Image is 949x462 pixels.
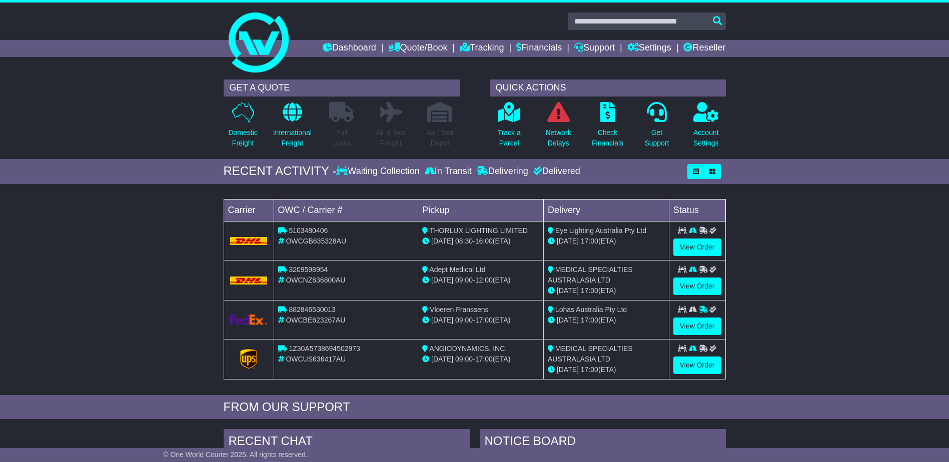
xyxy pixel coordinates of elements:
span: 08:30 [455,237,473,245]
div: QUICK ACTIONS [490,79,726,96]
div: GET A QUOTE [224,79,460,96]
div: - (ETA) [422,354,539,364]
span: 1Z30A5738694502973 [289,344,360,352]
td: OWC / Carrier # [274,199,418,221]
span: 3209598954 [289,265,328,273]
span: [DATE] [431,316,453,324]
div: - (ETA) [422,315,539,325]
a: View Order [673,317,721,335]
p: Domestic Freight [228,127,257,148]
a: Support [574,40,615,57]
div: - (ETA) [422,236,539,246]
p: Air & Sea Freight [376,127,406,148]
a: GetSupport [644,101,669,154]
span: [DATE] [557,286,579,294]
p: Air / Sea Depot [427,127,454,148]
img: DHL.png [230,276,268,284]
div: Delivering [474,166,531,177]
span: OWCGB635328AU [286,237,346,245]
td: Status [669,199,725,221]
div: (ETA) [548,315,665,325]
span: [DATE] [431,355,453,363]
span: 17:00 [581,316,598,324]
span: 17:00 [581,237,598,245]
a: Track aParcel [497,101,521,154]
span: [DATE] [431,237,453,245]
a: Settings [627,40,671,57]
a: AccountSettings [693,101,719,154]
span: [DATE] [557,316,579,324]
span: [DATE] [557,365,579,373]
span: 5103480406 [289,226,328,234]
span: 09:00 [455,276,473,284]
a: DomesticFreight [228,101,258,154]
p: Network Delays [545,127,571,148]
span: OWCUS636417AU [286,355,346,363]
p: Full Loads [329,127,354,148]
p: Account Settings [693,127,719,148]
div: In Transit [422,166,474,177]
a: Quote/Book [388,40,447,57]
span: 17:00 [581,286,598,294]
a: Tracking [460,40,504,57]
a: Dashboard [323,40,376,57]
div: RECENT ACTIVITY - [224,164,337,178]
p: Track a Parcel [498,127,521,148]
span: OWCNZ636800AU [286,276,345,284]
div: (ETA) [548,364,665,375]
div: - (ETA) [422,275,539,285]
span: [DATE] [431,276,453,284]
td: Delivery [543,199,669,221]
p: International Freight [273,127,312,148]
span: © One World Courier 2025. All rights reserved. [163,450,308,458]
a: CheckFinancials [591,101,624,154]
div: FROM OUR SUPPORT [224,400,726,414]
span: 17:00 [581,365,598,373]
span: 17:00 [475,316,493,324]
td: Carrier [224,199,274,221]
a: View Order [673,277,721,295]
span: 09:00 [455,316,473,324]
a: NetworkDelays [545,101,571,154]
span: OWCBE623267AU [286,316,345,324]
span: Eye Lighting Australia Pty Ltd [555,226,646,234]
span: 16:00 [475,237,493,245]
span: 09:00 [455,355,473,363]
div: RECENT CHAT [224,429,470,456]
div: Waiting Collection [336,166,422,177]
div: (ETA) [548,236,665,246]
p: Check Financials [592,127,623,148]
a: InternationalFreight [273,101,312,154]
img: GetCarrierServiceLogo [240,349,257,369]
a: Reseller [683,40,725,57]
img: GetCarrierServiceLogo [230,314,268,325]
a: Financials [516,40,562,57]
span: MEDICAL SPECIALTIES AUSTRALASIA LTD [548,344,633,363]
span: ANGIODYNAMICS, INC. [429,344,507,352]
span: Vloeren Franssens [430,305,489,313]
span: 17:00 [475,355,493,363]
span: 882846530013 [289,305,335,313]
span: Lohas Australia Pty Ltd [555,305,627,313]
span: Adept Medical Ltd [429,265,485,273]
span: [DATE] [557,237,579,245]
a: View Order [673,238,721,256]
div: NOTICE BOARD [480,429,726,456]
td: Pickup [418,199,544,221]
p: Get Support [644,127,669,148]
img: DHL.png [230,237,268,245]
span: 12:00 [475,276,493,284]
div: (ETA) [548,285,665,296]
span: THORLUX LIGHTING LIMITED [430,226,528,234]
span: MEDICAL SPECIALTIES AUSTRALASIA LTD [548,265,633,284]
a: View Order [673,356,721,374]
div: Delivered [531,166,580,177]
